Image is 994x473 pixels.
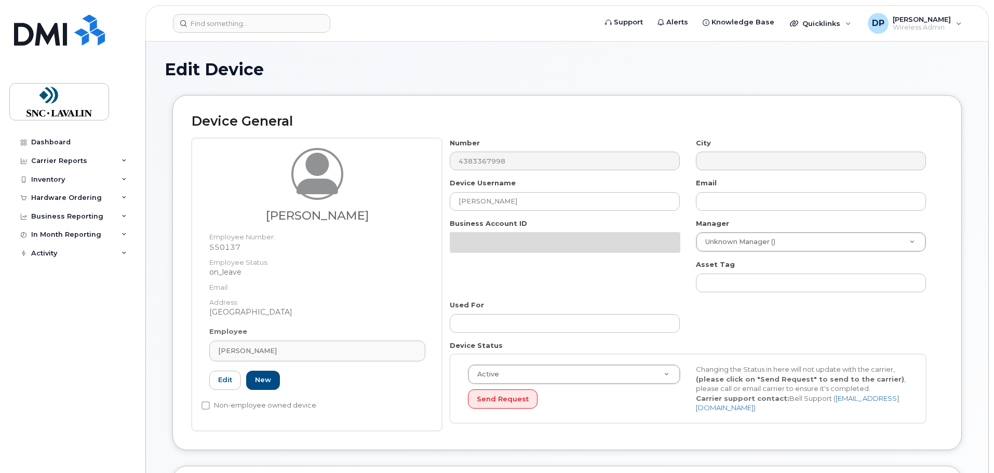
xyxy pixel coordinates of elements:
[696,138,711,148] label: City
[209,371,241,390] a: Edit
[218,346,277,356] span: [PERSON_NAME]
[165,60,970,78] h1: Edit Device
[696,233,925,251] a: Unknown Manager ()
[450,178,516,188] label: Device Username
[209,277,425,292] dt: Email:
[209,227,425,242] dt: Employee Number:
[696,375,904,383] strong: (please click on "Send Request" to send to the carrier)
[696,260,735,269] label: Asset Tag
[209,307,425,317] dd: [GEOGRAPHIC_DATA]
[209,209,425,222] h3: [PERSON_NAME]
[688,364,916,413] div: Changing the Status in here will not update with the carrier, , please call or email carrier to e...
[209,327,247,336] label: Employee
[209,252,425,267] dt: Employee Status:
[450,341,503,350] label: Device Status
[471,370,499,379] span: Active
[246,371,280,390] a: New
[209,242,425,252] dd: 550137
[468,389,538,409] button: Send Request
[468,365,680,384] a: Active
[209,341,425,361] a: [PERSON_NAME]
[450,138,480,148] label: Number
[696,178,717,188] label: Email
[209,292,425,307] dt: Address:
[696,394,789,402] strong: Carrier support contact:
[696,394,899,412] a: [EMAIL_ADDRESS][DOMAIN_NAME]
[450,300,484,310] label: Used For
[209,267,425,277] dd: on_leave
[696,219,729,228] label: Manager
[450,219,527,228] label: Business Account ID
[699,237,775,247] span: Unknown Manager ()
[192,114,943,129] h2: Device General
[202,399,316,412] label: Non-employee owned device
[202,401,210,410] input: Non-employee owned device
